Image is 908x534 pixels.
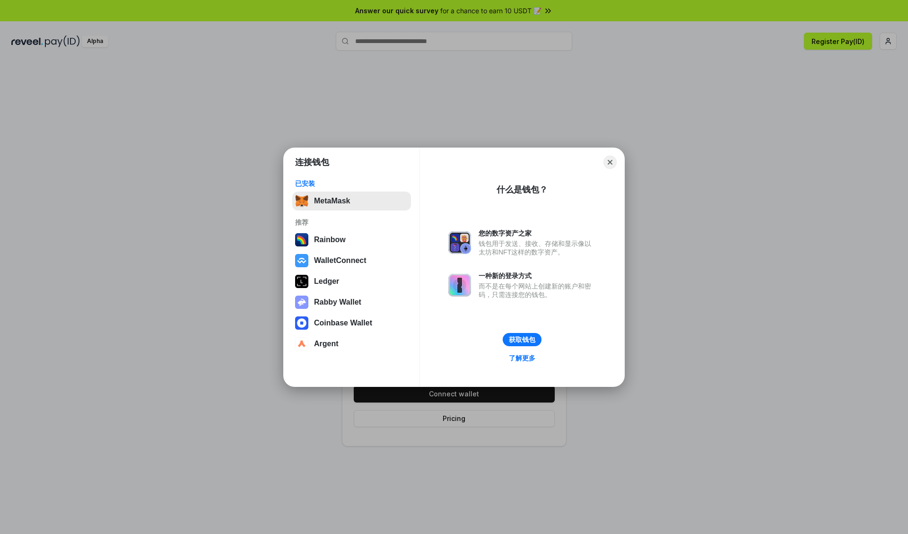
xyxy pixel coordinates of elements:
[295,296,308,309] img: svg+xml,%3Csvg%20xmlns%3D%22http%3A%2F%2Fwww.w3.org%2F2000%2Fsvg%22%20fill%3D%22none%22%20viewBox...
[295,194,308,208] img: svg+xml,%3Csvg%20fill%3D%22none%22%20height%3D%2233%22%20viewBox%3D%220%200%2035%2033%22%20width%...
[448,231,471,254] img: svg+xml,%3Csvg%20xmlns%3D%22http%3A%2F%2Fwww.w3.org%2F2000%2Fsvg%22%20fill%3D%22none%22%20viewBox...
[314,256,367,265] div: WalletConnect
[314,236,346,244] div: Rainbow
[295,254,308,267] img: svg+xml,%3Csvg%20width%3D%2228%22%20height%3D%2228%22%20viewBox%3D%220%200%2028%2028%22%20fill%3D...
[497,184,548,195] div: 什么是钱包？
[292,293,411,312] button: Rabby Wallet
[479,271,596,280] div: 一种新的登录方式
[295,316,308,330] img: svg+xml,%3Csvg%20width%3D%2228%22%20height%3D%2228%22%20viewBox%3D%220%200%2028%2028%22%20fill%3D...
[295,233,308,246] img: svg+xml,%3Csvg%20width%3D%22120%22%20height%3D%22120%22%20viewBox%3D%220%200%20120%20120%22%20fil...
[295,337,308,350] img: svg+xml,%3Csvg%20width%3D%2228%22%20height%3D%2228%22%20viewBox%3D%220%200%2028%2028%22%20fill%3D...
[292,272,411,291] button: Ledger
[509,335,535,344] div: 获取钱包
[292,192,411,210] button: MetaMask
[295,275,308,288] img: svg+xml,%3Csvg%20xmlns%3D%22http%3A%2F%2Fwww.w3.org%2F2000%2Fsvg%22%20width%3D%2228%22%20height%3...
[295,218,408,227] div: 推荐
[503,333,541,346] button: 获取钱包
[292,251,411,270] button: WalletConnect
[295,157,329,168] h1: 连接钱包
[292,334,411,353] button: Argent
[479,239,596,256] div: 钱包用于发送、接收、存储和显示像以太坊和NFT这样的数字资产。
[448,274,471,297] img: svg+xml,%3Csvg%20xmlns%3D%22http%3A%2F%2Fwww.w3.org%2F2000%2Fsvg%22%20fill%3D%22none%22%20viewBox...
[295,179,408,188] div: 已安装
[509,354,535,362] div: 了解更多
[314,277,339,286] div: Ledger
[314,319,372,327] div: Coinbase Wallet
[314,298,361,306] div: Rabby Wallet
[292,314,411,333] button: Coinbase Wallet
[479,229,596,237] div: 您的数字资产之家
[603,156,617,169] button: Close
[503,352,541,364] a: 了解更多
[292,230,411,249] button: Rainbow
[314,197,350,205] div: MetaMask
[314,340,339,348] div: Argent
[479,282,596,299] div: 而不是在每个网站上创建新的账户和密码，只需连接您的钱包。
